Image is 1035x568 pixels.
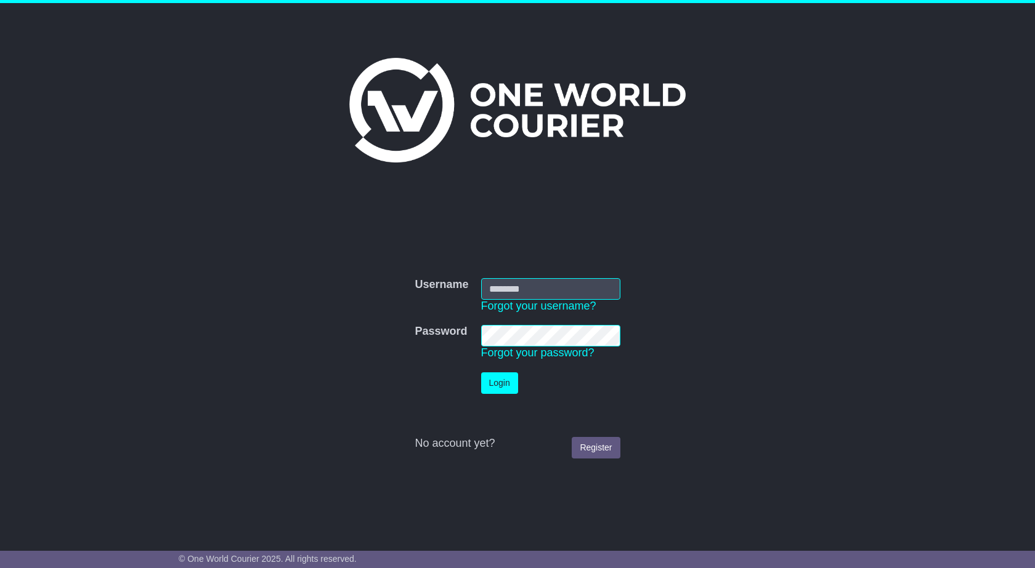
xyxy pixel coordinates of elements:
div: No account yet? [415,437,620,450]
a: Register [572,437,620,458]
img: One World [349,58,686,162]
a: Forgot your username? [481,300,596,312]
a: Forgot your password? [481,346,595,359]
button: Login [481,372,518,394]
label: Password [415,325,467,338]
label: Username [415,278,468,292]
span: © One World Courier 2025. All rights reserved. [179,554,357,564]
